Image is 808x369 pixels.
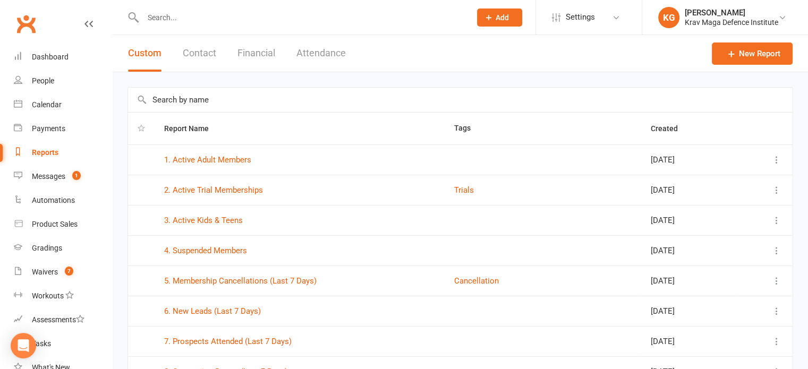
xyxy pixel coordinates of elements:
[32,53,69,61] div: Dashboard
[164,124,220,133] span: Report Name
[641,326,739,356] td: [DATE]
[164,337,292,346] a: 7. Prospects Attended (Last 7 Days)
[14,165,112,188] a: Messages 1
[164,216,243,225] a: 3. Active Kids & Teens
[32,100,62,109] div: Calendar
[14,260,112,284] a: Waivers 7
[651,124,690,133] span: Created
[658,7,679,28] div: KG
[164,306,261,316] a: 6. New Leads (Last 7 Days)
[128,35,161,72] button: Custom
[237,35,275,72] button: Financial
[14,45,112,69] a: Dashboard
[32,148,58,157] div: Reports
[296,35,346,72] button: Attendance
[14,236,112,260] a: Gradings
[651,122,690,135] button: Created
[32,220,78,228] div: Product Sales
[566,5,595,29] span: Settings
[445,113,641,144] th: Tags
[32,172,65,181] div: Messages
[496,13,509,22] span: Add
[641,235,739,265] td: [DATE]
[454,184,474,196] button: Trials
[32,76,54,85] div: People
[641,144,739,175] td: [DATE]
[14,332,112,356] a: Tasks
[164,185,263,195] a: 2. Active Trial Memberships
[641,265,739,296] td: [DATE]
[14,69,112,93] a: People
[32,315,84,324] div: Assessments
[32,124,65,133] div: Payments
[14,188,112,212] a: Automations
[164,155,251,165] a: 1. Active Adult Members
[32,291,64,300] div: Workouts
[685,18,778,27] div: Krav Maga Defence Institute
[72,171,81,180] span: 1
[164,122,220,135] button: Report Name
[454,274,499,287] button: Cancellation
[641,175,739,205] td: [DATE]
[712,42,793,65] a: New Report
[128,88,793,112] input: Search by name
[14,141,112,165] a: Reports
[14,117,112,141] a: Payments
[183,35,216,72] button: Contact
[164,246,247,255] a: 4. Suspended Members
[14,308,112,332] a: Assessments
[65,267,73,276] span: 7
[140,10,463,25] input: Search...
[14,284,112,308] a: Workouts
[477,8,522,27] button: Add
[14,93,112,117] a: Calendar
[11,333,36,358] div: Open Intercom Messenger
[32,268,58,276] div: Waivers
[641,205,739,235] td: [DATE]
[32,244,62,252] div: Gradings
[164,276,317,286] a: 5. Membership Cancellations (Last 7 Days)
[32,339,51,348] div: Tasks
[685,8,778,18] div: [PERSON_NAME]
[14,212,112,236] a: Product Sales
[641,296,739,326] td: [DATE]
[32,196,75,204] div: Automations
[13,11,39,37] a: Clubworx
